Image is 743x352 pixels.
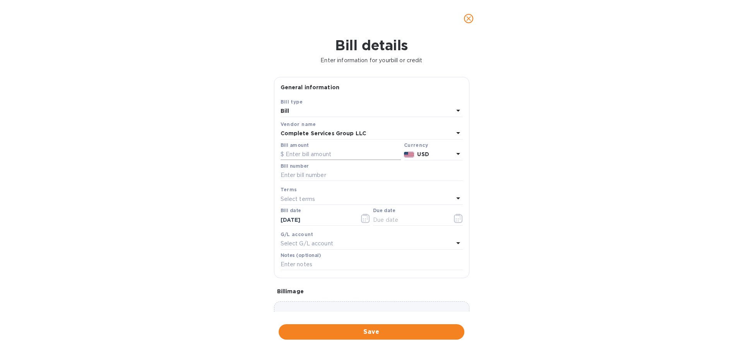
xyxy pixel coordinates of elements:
input: Enter notes [281,259,463,270]
p: Bill image [277,287,466,295]
label: Due date [373,209,395,213]
label: Bill amount [281,143,308,148]
p: Enter information for your bill or credit [6,56,737,65]
h1: Bill details [6,37,737,53]
input: Select date [281,214,354,226]
b: USD [417,151,429,157]
p: Select terms [281,195,315,203]
button: Save [279,324,464,340]
b: Currency [404,142,428,148]
b: Bill type [281,99,303,105]
b: G/L account [281,231,313,237]
input: Due date [373,214,446,226]
p: Select G/L account [281,240,333,248]
label: Notes (optional) [281,253,321,258]
img: USD [404,152,414,157]
b: General information [281,84,340,90]
label: Bill date [281,209,301,213]
b: Terms [281,187,297,192]
input: Enter bill number [281,170,463,181]
b: Bill [281,108,289,114]
b: Complete Services Group LLC [281,130,366,136]
label: Bill number [281,164,308,168]
b: Vendor name [281,121,316,127]
button: close [459,9,478,28]
input: $ Enter bill amount [281,149,401,160]
span: Save [285,327,458,337]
